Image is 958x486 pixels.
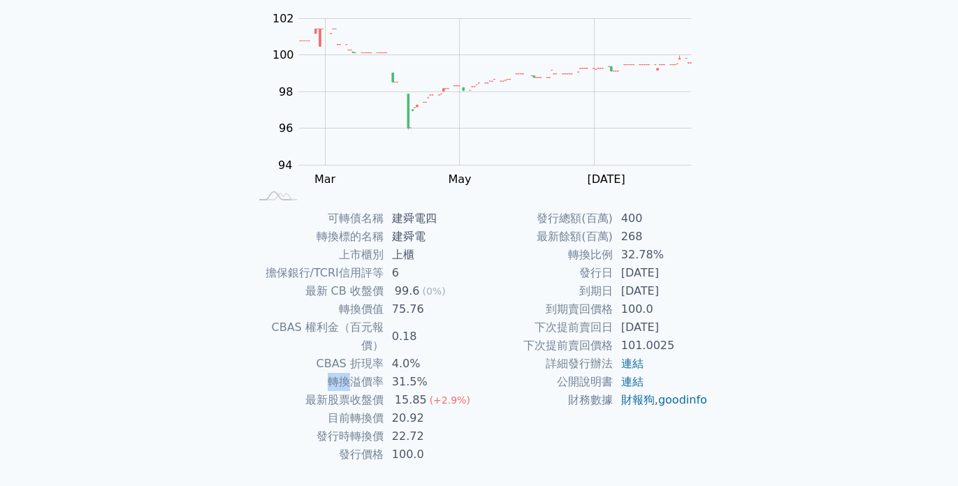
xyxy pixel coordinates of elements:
td: 75.76 [384,300,479,318]
td: 4.0% [384,355,479,373]
a: 連結 [621,357,644,370]
tspan: 96 [279,121,293,135]
td: 建舜電 [384,228,479,246]
td: 到期賣回價格 [479,300,613,318]
tspan: 94 [278,159,292,172]
div: 15.85 [392,391,430,409]
tspan: [DATE] [588,172,625,186]
td: 公開說明書 [479,373,613,391]
td: 上櫃 [384,246,479,264]
td: 268 [613,228,709,246]
td: 下次提前賣回日 [479,318,613,337]
td: [DATE] [613,318,709,337]
tspan: May [448,172,471,186]
a: 連結 [621,375,644,388]
td: 發行總額(百萬) [479,209,613,228]
td: 詳細發行辦法 [479,355,613,373]
span: (0%) [422,286,445,297]
td: [DATE] [613,264,709,282]
td: , [613,391,709,409]
tspan: 98 [279,85,293,98]
div: 99.6 [392,282,423,300]
td: 到期日 [479,282,613,300]
td: 最新餘額(百萬) [479,228,613,246]
td: 100.0 [384,445,479,464]
td: 轉換價值 [250,300,384,318]
td: 32.78% [613,246,709,264]
td: 擔保銀行/TCRI信用評等 [250,264,384,282]
td: 轉換溢價率 [250,373,384,391]
td: 發行日 [479,264,613,282]
td: 22.72 [384,427,479,445]
span: (+2.9%) [430,395,470,406]
td: CBAS 折現率 [250,355,384,373]
td: 6 [384,264,479,282]
td: 下次提前賣回價格 [479,337,613,355]
td: 31.5% [384,373,479,391]
tspan: Mar [314,172,336,186]
td: 400 [613,209,709,228]
td: 101.0025 [613,337,709,355]
td: 0.18 [384,318,479,355]
td: 建舜電四 [384,209,479,228]
td: 最新股票收盤價 [250,391,384,409]
td: CBAS 權利金（百元報價） [250,318,384,355]
td: [DATE] [613,282,709,300]
td: 可轉債名稱 [250,209,384,228]
a: 財報狗 [621,393,655,406]
td: 20.92 [384,409,479,427]
tspan: 100 [273,48,294,61]
td: 財務數據 [479,391,613,409]
td: 上市櫃別 [250,246,384,264]
td: 100.0 [613,300,709,318]
g: Chart [266,12,713,186]
td: 發行時轉換價 [250,427,384,445]
tspan: 102 [273,12,294,25]
td: 轉換標的名稱 [250,228,384,246]
td: 最新 CB 收盤價 [250,282,384,300]
td: 目前轉換價 [250,409,384,427]
a: goodinfo [658,393,707,406]
td: 轉換比例 [479,246,613,264]
td: 發行價格 [250,445,384,464]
